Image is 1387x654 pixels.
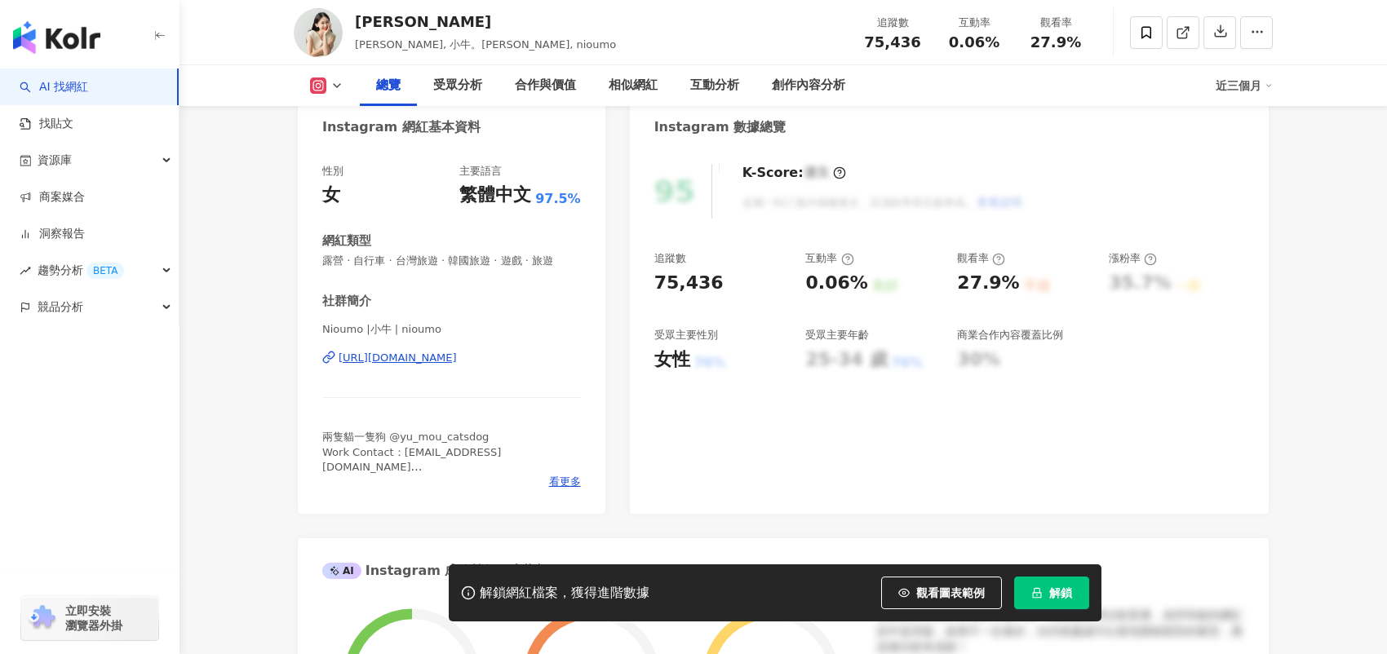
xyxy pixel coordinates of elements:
[20,265,31,276] span: rise
[355,11,616,32] div: [PERSON_NAME]
[38,142,72,179] span: 資源庫
[20,116,73,132] a: 找貼文
[1109,251,1157,266] div: 漲粉率
[654,118,787,136] div: Instagram 數據總覽
[772,76,845,95] div: 創作內容分析
[355,38,616,51] span: [PERSON_NAME], 小牛。[PERSON_NAME], nioumo
[957,251,1005,266] div: 觀看率
[515,76,576,95] div: 合作與價值
[949,34,999,51] span: 0.06%
[26,605,58,631] img: chrome extension
[376,76,401,95] div: 總覽
[21,596,158,640] a: chrome extension立即安裝 瀏覽器外掛
[322,322,581,337] span: Nioumo |小牛 | nioumo
[654,251,686,266] div: 追蹤數
[805,251,853,266] div: 互動率
[339,351,457,365] div: [URL][DOMAIN_NAME]
[549,475,581,489] span: 看更多
[609,76,658,95] div: 相似網紅
[20,189,85,205] a: 商案媒合
[322,164,343,179] div: 性別
[862,15,924,31] div: 追蹤數
[65,603,122,633] span: 立即安裝 瀏覽器外掛
[322,183,340,208] div: 女
[742,164,846,182] div: K-Score :
[805,328,869,342] div: 受眾主要年齡
[38,252,124,289] span: 趨勢分析
[943,15,1005,31] div: 互動率
[1025,15,1087,31] div: 觀看率
[690,76,739,95] div: 互動分析
[654,328,718,342] div: 受眾主要性別
[322,118,481,136] div: Instagram 網紅基本資料
[957,271,1019,296] div: 27.9%
[535,190,581,208] span: 97.5%
[322,431,501,517] span: 兩隻貓一隻狗 @yu_mou_catsdog Work Contact：[EMAIL_ADDRESS][DOMAIN_NAME] - 旅遊 #nioumotravel 團購中｜連結於linktree中
[20,79,88,95] a: searchAI 找網紅
[322,563,361,579] div: AI
[459,183,531,208] div: 繁體中文
[957,328,1063,342] div: 商業合作內容覆蓋比例
[459,164,502,179] div: 主要語言
[805,271,867,296] div: 0.06%
[322,254,581,268] span: 露營 · 自行車 · 台灣旅遊 · 韓國旅遊 · 遊戲 · 旅遊
[38,289,83,325] span: 競品分析
[654,271,724,296] div: 75,436
[654,347,690,373] div: 女性
[1216,73,1273,99] div: 近三個月
[1049,586,1072,599] span: 解鎖
[480,585,649,602] div: 解鎖網紅檔案，獲得進階數據
[86,263,124,279] div: BETA
[13,21,100,54] img: logo
[1030,34,1081,51] span: 27.9%
[864,33,920,51] span: 75,436
[916,586,985,599] span: 觀看圖表範例
[322,293,371,310] div: 社群簡介
[322,562,549,580] div: Instagram 成效等級三大指標
[881,577,1002,609] button: 觀看圖表範例
[322,351,581,365] a: [URL][DOMAIN_NAME]
[1014,577,1089,609] button: 解鎖
[294,8,343,57] img: KOL Avatar
[322,232,371,250] div: 網紅類型
[20,226,85,242] a: 洞察報告
[1031,587,1043,599] span: lock
[433,76,482,95] div: 受眾分析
